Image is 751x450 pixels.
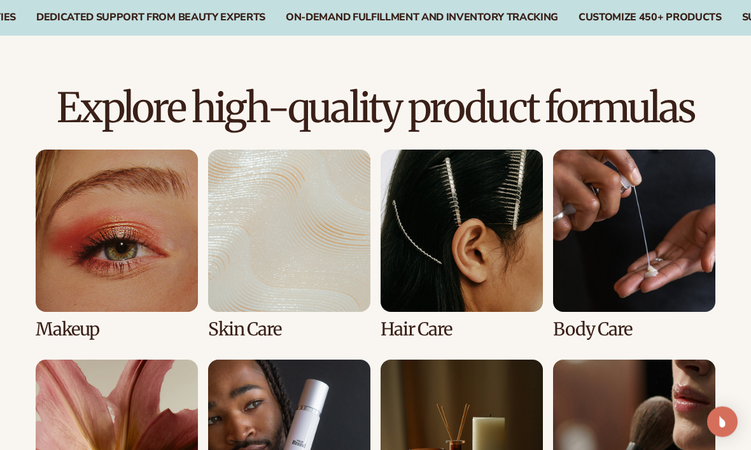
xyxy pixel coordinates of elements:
h3: Skin Care [208,320,370,340]
div: 2 / 8 [208,150,370,340]
h3: Body Care [553,320,715,340]
div: Open Intercom Messenger [707,407,738,437]
div: Dedicated Support From Beauty Experts [36,12,265,24]
div: 3 / 8 [381,150,543,340]
h3: Hair Care [381,320,543,340]
h3: Makeup [36,320,198,340]
div: 4 / 8 [553,150,715,340]
h2: Explore high-quality product formulas [36,87,715,130]
div: CUSTOMIZE 450+ PRODUCTS [579,12,722,24]
div: On-Demand Fulfillment and Inventory Tracking [286,12,558,24]
div: 1 / 8 [36,150,198,340]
